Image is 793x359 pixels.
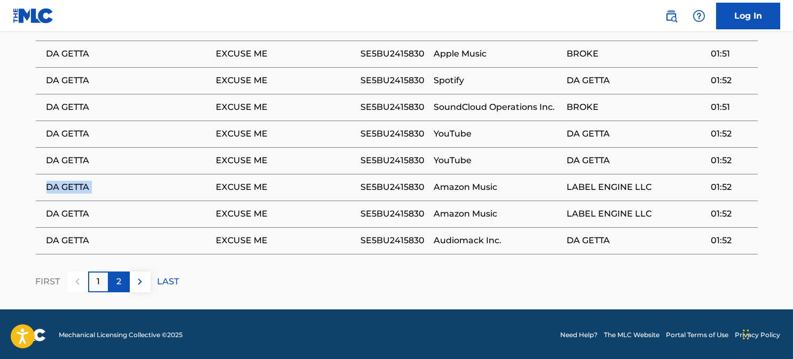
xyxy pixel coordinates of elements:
[434,154,561,167] span: YouTube
[360,234,428,247] span: SE5BU2415830
[743,318,749,350] div: Drag
[711,154,752,167] span: 01:52
[567,101,705,114] span: BROKE
[434,47,561,60] span: Apple Music
[567,74,705,87] span: DA GETTA
[360,127,428,140] span: SE5BU2415830
[216,127,355,140] span: EXCUSE ME
[735,330,780,340] a: Privacy Policy
[434,127,561,140] span: YouTube
[117,275,122,288] p: 2
[360,101,428,114] span: SE5BU2415830
[716,3,780,29] a: Log In
[711,208,752,220] span: 01:52
[604,330,659,340] a: The MLC Website
[567,154,705,167] span: DA GETTA
[711,101,752,114] span: 01:51
[560,330,598,340] a: Need Help?
[567,127,705,140] span: DA GETTA
[688,5,710,27] div: Help
[216,181,355,194] span: EXCUSE ME
[567,234,705,247] span: DA GETTA
[13,8,54,23] img: MLC Logo
[567,47,705,60] span: BROKE
[567,208,705,220] span: LABEL ENGINE LLC
[360,208,428,220] span: SE5BU2415830
[434,101,561,114] span: SoundCloud Operations Inc.
[711,234,752,247] span: 01:52
[661,5,682,27] a: Public Search
[216,208,355,220] span: EXCUSE ME
[158,275,179,288] p: LAST
[567,181,705,194] span: LABEL ENGINE LLC
[46,127,211,140] span: DA GETTA
[711,181,752,194] span: 01:52
[666,330,728,340] a: Portal Terms of Use
[360,154,428,167] span: SE5BU2415830
[46,181,211,194] span: DA GETTA
[740,308,793,359] iframe: Chat Widget
[216,154,355,167] span: EXCUSE ME
[216,234,355,247] span: EXCUSE ME
[59,330,183,340] span: Mechanical Licensing Collective © 2025
[46,208,211,220] span: DA GETTA
[360,47,428,60] span: SE5BU2415830
[46,101,211,114] span: DA GETTA
[360,181,428,194] span: SE5BU2415830
[434,234,561,247] span: Audiomack Inc.
[711,47,752,60] span: 01:51
[36,275,60,288] p: FIRST
[693,10,705,22] img: help
[216,101,355,114] span: EXCUSE ME
[360,74,428,87] span: SE5BU2415830
[216,47,355,60] span: EXCUSE ME
[434,74,561,87] span: Spotify
[46,47,211,60] span: DA GETTA
[216,74,355,87] span: EXCUSE ME
[97,275,100,288] p: 1
[434,181,561,194] span: Amazon Music
[134,275,146,288] img: right
[711,127,752,140] span: 01:52
[46,234,211,247] span: DA GETTA
[46,154,211,167] span: DA GETTA
[46,74,211,87] span: DA GETTA
[665,10,678,22] img: search
[434,208,561,220] span: Amazon Music
[711,74,752,87] span: 01:52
